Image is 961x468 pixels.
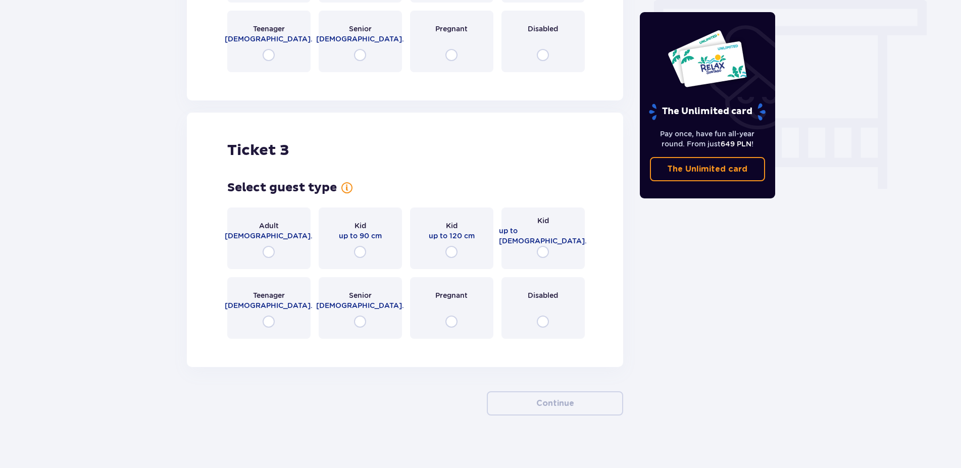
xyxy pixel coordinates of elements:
h3: Select guest type [227,180,337,195]
span: 649 PLN [721,140,751,148]
span: Pregnant [435,290,468,300]
button: Continue [487,391,623,415]
span: Kid [355,221,366,231]
p: The Unlimited card [667,164,747,175]
h2: Ticket 3 [227,141,289,160]
span: [DEMOGRAPHIC_DATA]. [316,300,404,310]
span: Adult [259,221,279,231]
span: [DEMOGRAPHIC_DATA]. [225,231,313,241]
span: up to [DEMOGRAPHIC_DATA]. [499,226,587,246]
span: Disabled [528,290,558,300]
span: [DEMOGRAPHIC_DATA]. [225,34,313,44]
span: Kid [446,221,458,231]
span: Disabled [528,24,558,34]
a: The Unlimited card [650,157,765,181]
p: Pay once, have fun all-year round. From just ! [650,129,765,149]
span: [DEMOGRAPHIC_DATA]. [316,34,404,44]
span: [DEMOGRAPHIC_DATA]. [225,300,313,310]
p: Continue [536,398,574,409]
span: up to 90 cm [339,231,382,241]
span: Pregnant [435,24,468,34]
span: Teenager [253,290,285,300]
span: Kid [537,216,549,226]
img: Two entry cards to Suntago with the word 'UNLIMITED RELAX', featuring a white background with tro... [667,29,747,88]
span: Teenager [253,24,285,34]
span: Senior [349,290,372,300]
p: The Unlimited card [648,103,767,121]
span: up to 120 cm [429,231,475,241]
span: Senior [349,24,372,34]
